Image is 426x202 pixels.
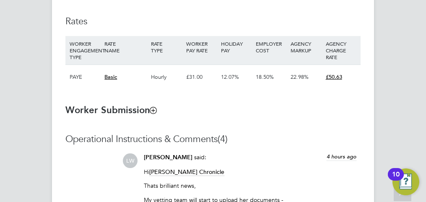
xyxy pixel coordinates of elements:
[65,104,156,116] b: Worker Submission
[144,168,356,176] p: Hi
[221,73,239,80] span: 12.07%
[254,36,288,58] div: EMPLOYER COST
[392,174,400,185] div: 10
[149,36,184,58] div: RATE TYPE
[65,133,361,145] h3: Operational Instructions & Comments
[327,153,356,160] span: 4 hours ago
[149,168,224,176] span: [PERSON_NAME] Chronicle
[194,153,206,161] span: said:
[256,73,274,80] span: 18.50%
[65,16,361,28] h3: Rates
[184,65,219,89] div: £31.00
[68,36,102,65] div: WORKER ENGAGEMENT TYPE
[144,154,192,161] span: [PERSON_NAME]
[102,36,149,58] div: RATE NAME
[104,73,117,80] span: Basic
[288,36,323,58] div: AGENCY MARKUP
[184,36,219,58] div: WORKER PAY RATE
[392,168,419,195] button: Open Resource Center, 10 new notifications
[326,73,342,80] span: £50.63
[123,153,138,168] span: LW
[149,65,184,89] div: Hourly
[218,133,228,145] span: (4)
[68,65,102,89] div: PAYE
[291,73,309,80] span: 22.98%
[324,36,358,65] div: AGENCY CHARGE RATE
[219,36,254,58] div: HOLIDAY PAY
[144,182,356,189] p: Thats brilliant news,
